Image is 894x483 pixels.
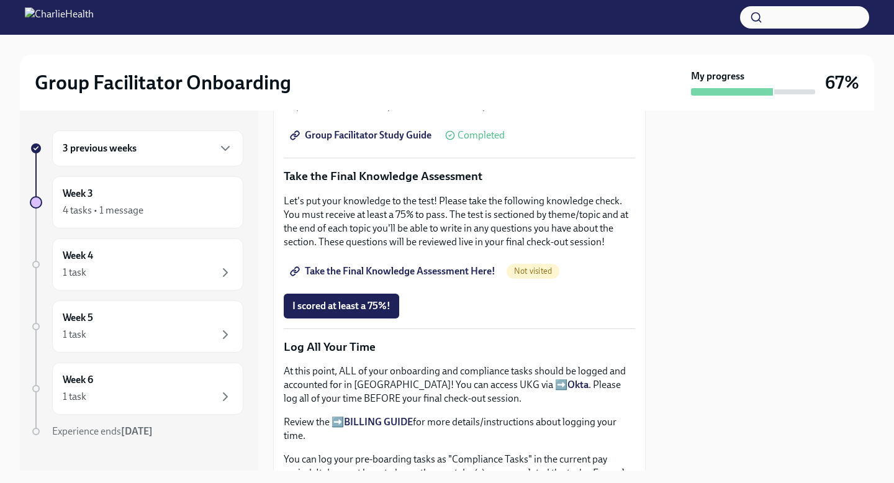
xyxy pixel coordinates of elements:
[284,364,635,405] p: At this point, ALL of your onboarding and compliance tasks should be logged and accounted for in ...
[63,142,137,155] h6: 3 previous weeks
[30,363,243,415] a: Week 61 task
[284,294,399,318] button: I scored at least a 75%!
[63,373,93,387] h6: Week 6
[30,238,243,291] a: Week 41 task
[344,416,413,428] a: BILLING GUIDE
[121,425,153,437] strong: [DATE]
[284,259,504,284] a: Take the Final Knowledge Assessment Here!
[63,311,93,325] h6: Week 5
[507,266,559,276] span: Not visited
[284,339,635,355] p: Log All Your Time
[63,390,86,404] div: 1 task
[284,194,635,249] p: Let's put your knowledge to the test! Please take the following knowledge check. You must receive...
[567,379,589,390] a: Okta
[63,249,93,263] h6: Week 4
[825,71,859,94] h3: 67%
[52,425,153,437] span: Experience ends
[292,265,495,278] span: Take the Final Knowledge Assessment Here!
[458,130,505,140] span: Completed
[30,176,243,228] a: Week 34 tasks • 1 message
[284,123,440,148] a: Group Facilitator Study Guide
[63,266,86,279] div: 1 task
[63,328,86,341] div: 1 task
[292,129,431,142] span: Group Facilitator Study Guide
[284,168,635,184] p: Take the Final Knowledge Assessment
[52,130,243,166] div: 3 previous weeks
[63,187,93,201] h6: Week 3
[25,7,94,27] img: CharlieHealth
[691,70,744,83] strong: My progress
[35,70,291,95] h2: Group Facilitator Onboarding
[292,300,391,312] span: I scored at least a 75%!
[30,300,243,353] a: Week 51 task
[63,204,143,217] div: 4 tasks • 1 message
[284,415,635,443] p: Review the ➡️ for more details/instructions about logging your time.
